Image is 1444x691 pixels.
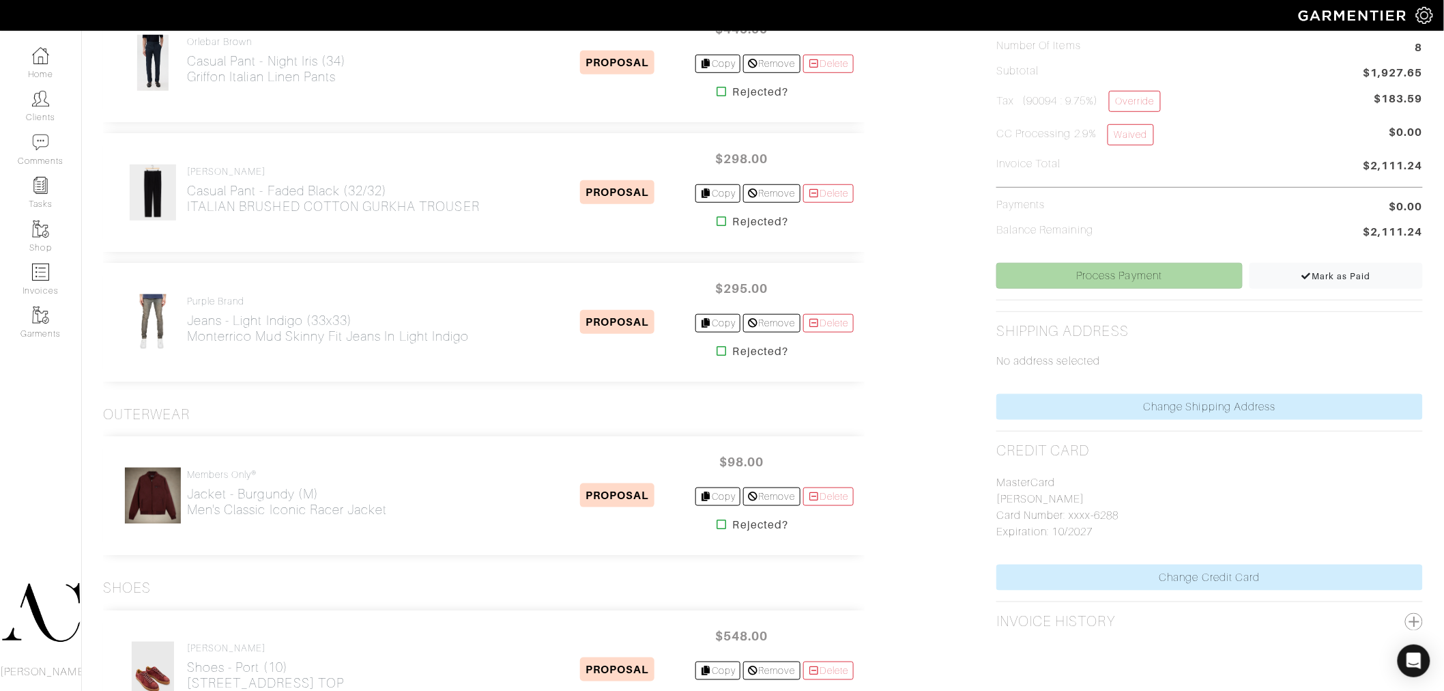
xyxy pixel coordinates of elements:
span: $183.59 [1374,91,1423,107]
img: Lumgncd4Hx6iEQAwZv3K1h53 [130,294,176,351]
h2: Invoice History [996,613,1115,630]
a: Members Only® Jacket - Burgundy (M)Men's Classic Iconic Racer Jacket [187,469,388,518]
a: Remove [743,184,800,203]
a: Copy [695,184,741,203]
a: Orlebar Brown Casual Pant - Night Iris (34)Griffon Italian Linen Pants [187,36,346,85]
strong: Rejected? [733,84,788,100]
h4: [PERSON_NAME] [187,643,344,654]
h5: Payments [996,199,1045,212]
h5: CC Processing 2.9% [996,124,1153,145]
a: Mark as Paid [1250,263,1423,289]
img: w7nx9fTUbv7JjByEAYLa3N9R [124,467,182,524]
img: orders-icon-0abe47150d42831381b5fb84f609e132dff9fe21cb692f30cb5eec754e2cba89.png [32,264,49,281]
img: reminder-icon-8004d30b9f0a5d33ae49ab947aed9ed385cf756f9e5892f1edd6e32f2345188e.png [32,177,49,194]
a: Delete [803,184,854,203]
h3: Shoes [103,580,151,597]
a: Delete [803,314,854,333]
span: $1,927.65 [1363,65,1423,83]
img: gear-icon-white-bd11855cb880d31180b6d7d6211b90ccbf57a29d726f0c71d8c61bd08dd39cc2.png [1416,7,1433,24]
span: $548.00 [701,621,783,651]
a: Delete [803,488,854,506]
span: PROPOSAL [580,658,654,681]
h2: Shoes - Port (10) [STREET_ADDRESS] TOP [187,660,344,691]
a: Copy [695,662,741,680]
a: Copy [695,314,741,333]
h2: Credit Card [996,442,1090,460]
span: $98.00 [701,447,783,477]
span: $298.00 [701,144,783,173]
span: PROPOSAL [580,483,654,507]
img: GdGHMRXuZ61vHKVVrEEpgq2M [129,164,177,221]
a: Override [1109,91,1160,112]
a: Change Credit Card [996,565,1423,591]
h2: Casual Pant - Faded Black (32/32) ITALIAN BRUSHED COTTON GURKHA TROUSER [187,183,480,214]
span: $295.00 [701,274,783,303]
div: Open Intercom Messenger [1398,645,1430,677]
a: Copy [695,55,741,73]
a: Remove [743,662,800,680]
a: [PERSON_NAME] Casual Pant - Faded Black (32/32)ITALIAN BRUSHED COTTON GURKHA TROUSER [187,166,480,214]
span: PROPOSAL [580,51,654,74]
h2: Shipping Address [996,323,1129,340]
h5: Invoice Total [996,158,1061,171]
h5: Tax (90094 : 9.75%) [996,91,1160,112]
a: Remove [743,314,800,333]
a: Remove [743,488,800,506]
h2: Jeans - Light Indigo (33x33) Monterrico Mud Skinny Fit Jeans in Light Indigo [187,313,469,344]
h5: Number of Items [996,40,1081,53]
span: $0.00 [1389,124,1423,151]
strong: Rejected? [733,517,788,533]
span: 8 [1415,40,1423,58]
h4: Purple Brand [187,296,469,307]
img: 9FixMmFYT4h1uA2mfqnHZ4i8 [136,34,169,91]
strong: Rejected? [733,214,788,230]
span: $0.00 [1389,199,1423,215]
a: Delete [803,55,854,73]
h4: Orlebar Brown [187,36,346,48]
h5: Balance Remaining [996,224,1093,237]
a: Purple Brand Jeans - Light Indigo (33x33)Monterrico Mud Skinny Fit Jeans in Light Indigo [187,296,469,344]
a: Waived [1108,124,1153,145]
a: Process Payment [996,263,1242,289]
p: MasterCard [PERSON_NAME] Card Number: xxxx-6288 Expiration: 10/2027 [996,475,1423,540]
a: Delete [803,662,854,680]
a: Remove [743,55,800,73]
img: comment-icon-a0a6a9ef722e966f86d9cbdc48e553b5cf19dbc54f86b18d962a5391bc8f6eb6.png [32,134,49,151]
img: garments-icon-b7da505a4dc4fd61783c78ac3ca0ef83fa9d6f193b1c9dc38574b1d14d53ca28.png [32,307,49,324]
p: No address selected [996,353,1423,369]
img: dashboard-icon-dbcd8f5a0b271acd01030246c82b418ddd0df26cd7fceb0bd07c9910d44c42f6.png [32,47,49,64]
span: PROPOSAL [580,310,654,334]
span: $2,111.24 [1363,224,1423,242]
span: Mark as Paid [1301,271,1371,281]
span: $2,111.24 [1363,158,1423,176]
img: garmentier-logo-header-white-b43fb05a5012e4ada735d5af1a66efaba907eab6374d6393d1fbf88cb4ef424d.png [1292,3,1416,27]
img: garments-icon-b7da505a4dc4fd61783c78ac3ca0ef83fa9d6f193b1c9dc38574b1d14d53ca28.png [32,221,49,238]
img: clients-icon-6bae9207a08558b7cb47a8932f037763ab4055f8c8b6bfacd5dc20c3e0201464.png [32,90,49,107]
h3: Outerwear [103,406,190,423]
h4: Members Only® [187,469,388,481]
strong: Rejected? [733,343,788,360]
h2: Jacket - Burgundy (M) Men's Classic Iconic Racer Jacket [187,486,388,518]
h5: Subtotal [996,65,1039,78]
h2: Casual Pant - Night Iris (34) Griffon Italian Linen Pants [187,53,346,85]
a: Copy [695,488,741,506]
h4: [PERSON_NAME] [187,166,480,178]
a: Change Shipping Address [996,394,1423,420]
a: [PERSON_NAME] Shoes - Port (10)[STREET_ADDRESS] TOP [187,643,344,691]
span: PROPOSAL [580,180,654,204]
